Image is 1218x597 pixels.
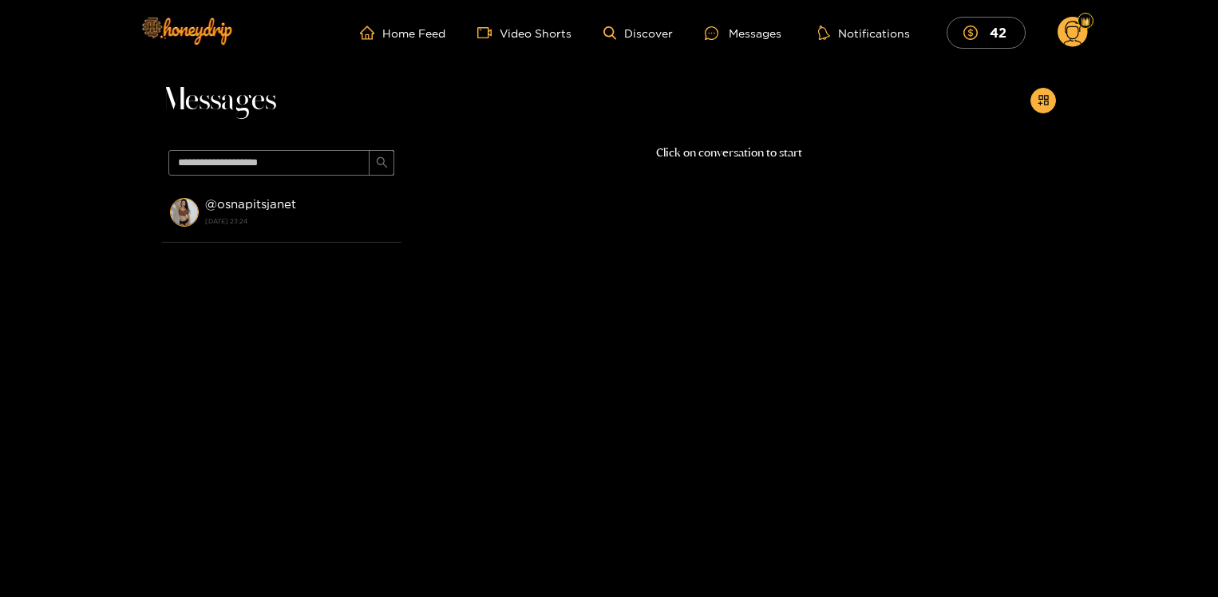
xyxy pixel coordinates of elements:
span: video-camera [477,26,500,40]
div: Messages [705,24,781,42]
strong: @ osnapitsjanet [205,197,296,211]
p: Click on conversation to start [401,144,1056,162]
button: 42 [947,17,1026,48]
a: Home Feed [360,26,445,40]
button: search [369,150,394,176]
img: Fan Level [1081,17,1090,26]
span: Messages [162,81,276,120]
a: Video Shorts [477,26,571,40]
strong: [DATE] 23:24 [205,214,393,228]
span: appstore-add [1038,94,1050,108]
button: appstore-add [1030,88,1056,113]
span: home [360,26,382,40]
span: dollar [963,26,986,40]
button: Notifications [813,25,915,41]
span: search [376,156,388,170]
a: Discover [603,26,673,40]
mark: 42 [987,24,1009,41]
img: conversation [170,198,199,227]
